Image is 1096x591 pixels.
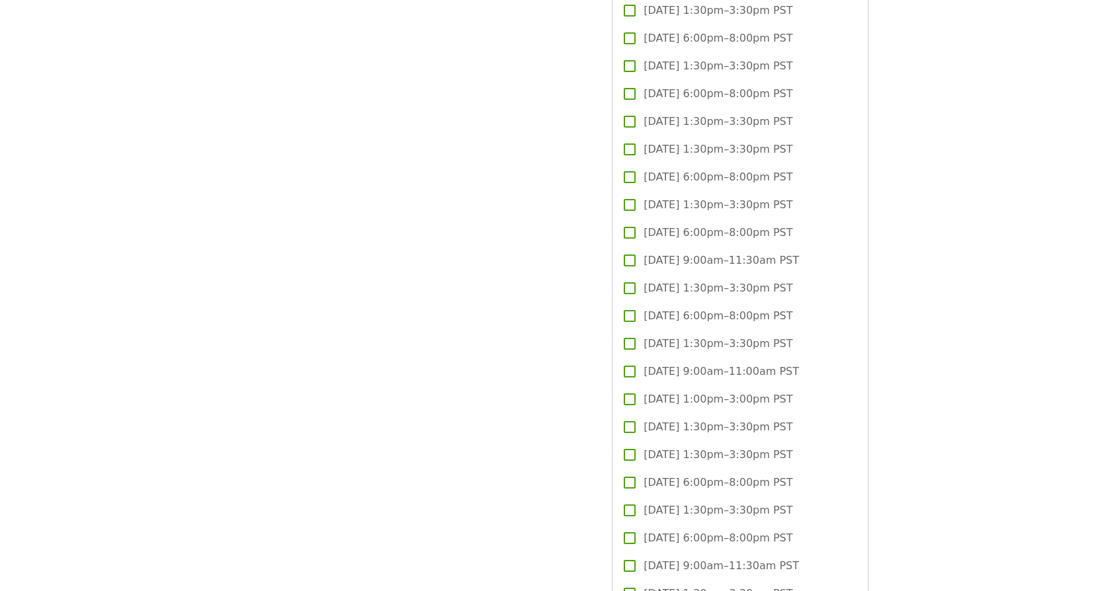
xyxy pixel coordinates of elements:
span: [DATE] 9:00am–11:30am PST [644,558,799,574]
span: [DATE] 1:30pm–3:30pm PST [644,502,792,518]
span: [DATE] 1:30pm–3:30pm PST [644,114,792,130]
span: [DATE] 1:30pm–3:30pm PST [644,197,792,213]
span: [DATE] 1:00pm–3:00pm PST [644,391,792,407]
span: [DATE] 9:00am–11:30am PST [644,253,799,268]
span: [DATE] 1:30pm–3:30pm PST [644,58,792,74]
span: [DATE] 6:00pm–8:00pm PST [644,225,792,241]
span: [DATE] 6:00pm–8:00pm PST [644,308,792,324]
span: [DATE] 9:00am–11:00am PST [644,364,799,379]
span: [DATE] 1:30pm–3:30pm PST [644,141,792,157]
span: [DATE] 1:30pm–3:30pm PST [644,3,792,19]
span: [DATE] 1:30pm–3:30pm PST [644,336,792,352]
span: [DATE] 1:30pm–3:30pm PST [644,419,792,435]
span: [DATE] 6:00pm–8:00pm PST [644,86,792,102]
span: [DATE] 1:30pm–3:30pm PST [644,280,792,296]
span: [DATE] 6:00pm–8:00pm PST [644,530,792,546]
span: [DATE] 1:30pm–3:30pm PST [644,447,792,463]
span: [DATE] 6:00pm–8:00pm PST [644,30,792,46]
span: [DATE] 6:00pm–8:00pm PST [644,169,792,185]
span: [DATE] 6:00pm–8:00pm PST [644,475,792,491]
